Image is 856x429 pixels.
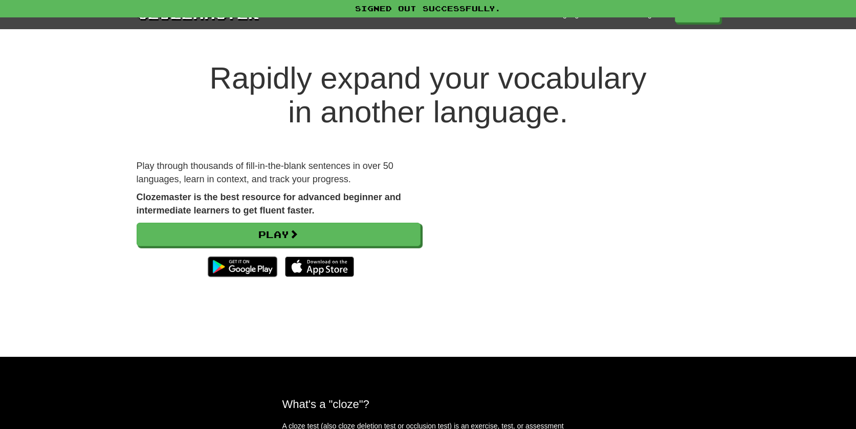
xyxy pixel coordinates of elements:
a: Play [137,223,421,246]
img: Get it on Google Play [203,251,282,282]
h2: What's a "cloze"? [282,398,574,411]
p: Play through thousands of fill-in-the-blank sentences in over 50 languages, learn in context, and... [137,160,421,186]
img: Download_on_the_App_Store_Badge_US-UK_135x40-25178aeef6eb6b83b96f5f2d004eda3bffbb37122de64afbaef7... [285,256,354,277]
strong: Clozemaster is the best resource for advanced beginner and intermediate learners to get fluent fa... [137,192,401,216]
